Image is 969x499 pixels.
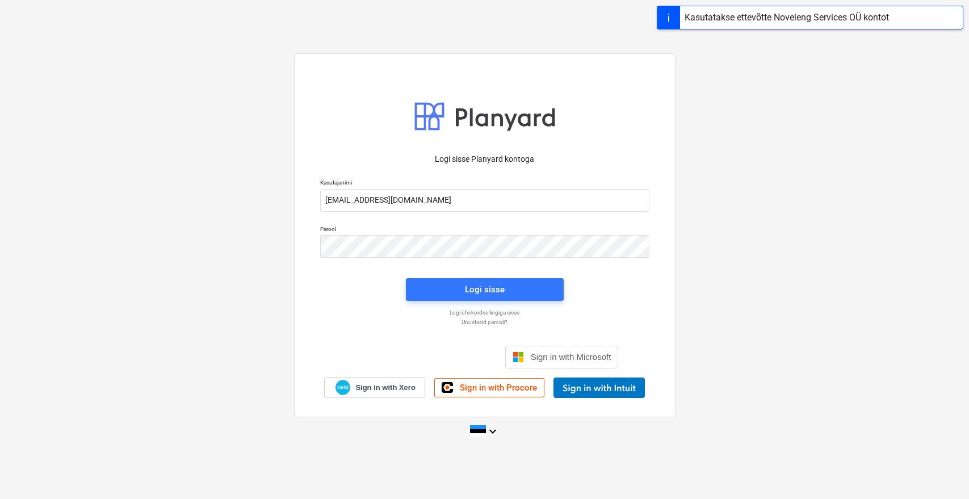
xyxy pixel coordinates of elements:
[320,153,649,165] p: Logi sisse Planyard kontoga
[324,378,425,397] a: Sign in with Xero
[531,352,611,362] span: Sign in with Microsoft
[335,380,350,395] img: Xero logo
[320,189,649,212] input: Kasutajanimi
[320,225,649,235] p: Parool
[685,11,889,24] div: Kasutatakse ettevõtte Noveleng Services OÜ kontot
[355,383,415,393] span: Sign in with Xero
[486,425,500,438] i: keyboard_arrow_down
[434,378,544,397] a: Sign in with Procore
[345,345,502,370] iframe: Sisselogimine Google'i nupu abil
[314,309,655,316] a: Logi ühekordse lingiga sisse
[406,278,564,301] button: Logi sisse
[460,383,537,393] span: Sign in with Procore
[320,179,649,188] p: Kasutajanimi
[513,351,524,363] img: Microsoft logo
[465,282,505,297] div: Logi sisse
[314,318,655,326] a: Unustasid parooli?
